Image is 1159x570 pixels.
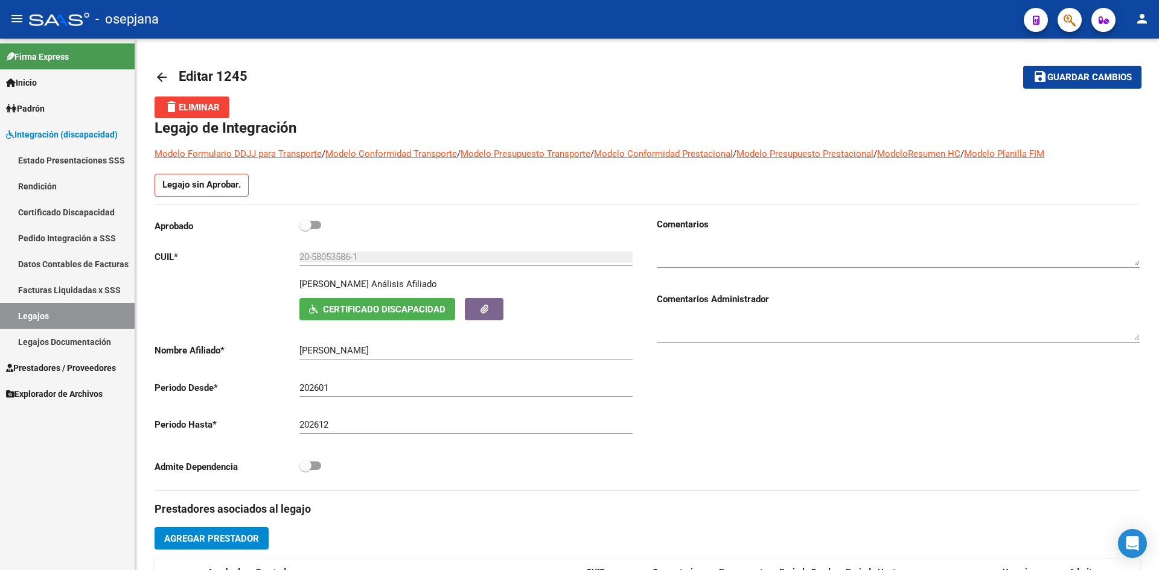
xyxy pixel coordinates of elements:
[155,344,299,357] p: Nombre Afiliado
[299,298,455,320] button: Certificado Discapacidad
[1135,11,1149,26] mat-icon: person
[6,50,69,63] span: Firma Express
[155,527,269,549] button: Agregar Prestador
[6,361,116,375] span: Prestadores / Proveedores
[1033,69,1047,84] mat-icon: save
[155,220,299,233] p: Aprobado
[155,118,1140,138] h1: Legajo de Integración
[657,218,1140,231] h3: Comentarios
[155,250,299,264] p: CUIL
[155,418,299,431] p: Periodo Hasta
[6,128,118,141] span: Integración (discapacidad)
[6,387,103,401] span: Explorador de Archivos
[10,11,24,26] mat-icon: menu
[164,533,259,544] span: Agregar Prestador
[323,304,445,315] span: Certificado Discapacidad
[1047,72,1132,83] span: Guardar cambios
[594,148,733,159] a: Modelo Conformidad Prestacional
[299,277,369,291] p: [PERSON_NAME]
[155,97,229,118] button: Eliminar
[164,102,220,113] span: Eliminar
[155,460,299,473] p: Admite Dependencia
[461,148,590,159] a: Modelo Presupuesto Transporte
[155,501,1140,518] h3: Prestadores asociados al legajo
[325,148,457,159] a: Modelo Conformidad Transporte
[877,148,960,159] a: ModeloResumen HC
[964,148,1044,159] a: Modelo Planilla FIM
[155,70,169,84] mat-icon: arrow_back
[1118,529,1147,558] div: Open Intercom Messenger
[736,148,873,159] a: Modelo Presupuesto Prestacional
[6,102,45,115] span: Padrón
[155,381,299,394] p: Periodo Desde
[1023,66,1141,88] button: Guardar cambios
[155,174,249,197] p: Legajo sin Aprobar.
[179,69,247,84] span: Editar 1245
[155,148,322,159] a: Modelo Formulario DDJJ para Transporte
[371,277,437,291] div: Análisis Afiliado
[6,76,37,89] span: Inicio
[657,293,1140,306] h3: Comentarios Administrador
[164,100,179,114] mat-icon: delete
[95,6,159,33] span: - osepjana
